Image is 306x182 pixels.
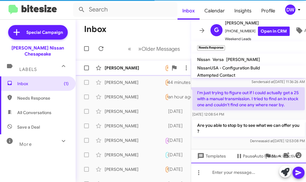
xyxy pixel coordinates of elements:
[192,87,305,110] p: I'm just trying to figure out if I could actually get a 25 with a manual transmission. I tried to...
[64,81,69,87] span: (1)
[197,45,225,51] small: Needs Response
[280,5,299,15] button: DW
[17,124,40,130] span: Save a Deal
[226,57,260,62] span: [PERSON_NAME]
[196,151,226,161] span: Templates
[168,123,187,129] div: [DATE]
[197,65,260,71] span: NissanUSA - Configuration Build
[168,108,187,114] div: [DATE]
[256,2,280,20] a: Profile
[168,166,187,172] div: [DATE]
[165,64,168,71] div: Lor Ipsu Dolorsita Co Adipisc Elit Se Doei Tem , I Utla Etd'ma Aliqua e Adminim Venia Qu Nos'ex U...
[26,29,63,35] span: Special Campaign
[124,43,135,55] button: Previous
[214,25,219,35] span: G
[249,151,288,161] button: Auto Fields
[191,151,231,161] button: Templates
[197,57,210,62] span: Nissan
[252,79,305,84] span: Sender [DATE] 11:36:26 AM
[17,95,69,101] span: Needs Response
[225,36,290,42] span: Weekend Leads
[258,27,290,36] a: Open in CRM
[105,123,165,129] div: [PERSON_NAME]
[254,151,283,161] span: Auto Fields
[135,43,184,55] button: Next
[8,25,68,40] a: Special Campaign
[73,2,177,17] input: Search
[165,151,168,158] div: I'm here but my husband is on the way, he's not too far out
[168,152,187,158] div: [DATE]
[17,81,69,87] span: Inbox
[250,139,305,143] span: Dennea [DATE] 12:53:08 PM
[197,72,235,78] span: Attempted Contact
[192,112,224,117] span: [DATE] 12:08:54 PM
[231,151,259,161] button: Pause
[165,166,168,173] div: Yes, Thanks
[167,153,177,157] span: 🔥 Hot
[142,46,180,52] span: Older Messages
[213,57,224,62] span: Versa
[84,24,106,34] h1: Inbox
[167,139,183,143] span: Call Them
[167,80,193,84] span: Needs Response
[168,137,187,143] div: [DATE]
[229,2,256,20] a: Insights
[263,79,274,84] span: said at
[165,108,168,114] div: I can assist with buying your Altima. Let's set up an appointment to discuss the details and eval...
[167,167,193,171] span: Needs Response
[128,45,131,53] span: «
[263,139,273,143] span: said at
[165,79,168,86] div: I'm just trying to figure out if I could actually get a 25 with a manual transmission. I tried to...
[225,19,290,27] span: [PERSON_NAME]
[285,5,295,15] div: DW
[225,27,290,36] span: [PHONE_NUMBER]
[105,79,165,85] div: [PERSON_NAME]
[168,79,204,85] div: 44 minutes ago
[105,137,165,143] div: [PERSON_NAME]
[200,2,229,20] a: Calendar
[165,136,168,144] div: Inbound Call
[17,110,51,116] span: All Conversations
[19,142,32,147] span: More
[105,152,165,158] div: [PERSON_NAME]
[165,123,168,129] div: That's great to hear! Let's discuss the details when you visit the dealership. I can assist you t...
[177,2,200,20] a: Inbox
[105,65,165,71] div: [PERSON_NAME]
[125,43,184,55] nav: Page navigation example
[19,67,37,72] span: Labels
[105,166,165,172] div: [PERSON_NAME]
[167,66,193,70] span: Needs Response
[105,94,165,100] div: [PERSON_NAME]
[138,45,142,53] span: »
[105,108,165,114] div: [PERSON_NAME]
[192,120,305,137] p: Are you able to stop by to see what we can offer you ?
